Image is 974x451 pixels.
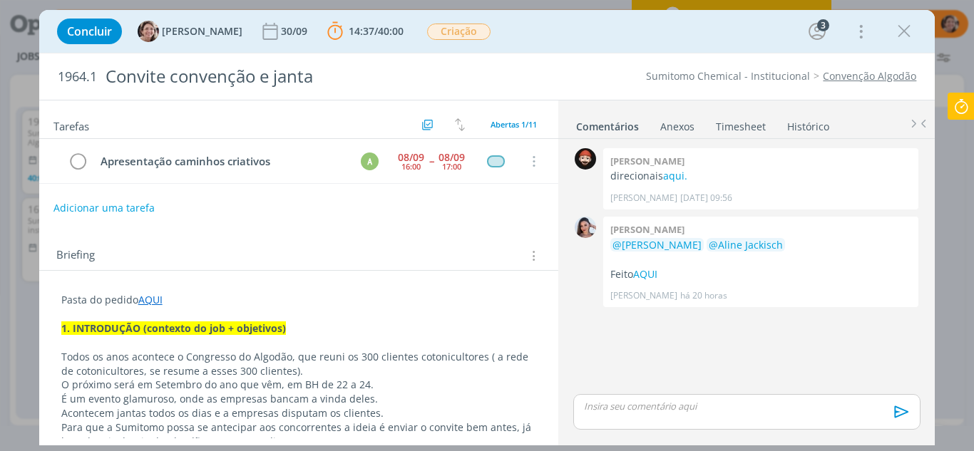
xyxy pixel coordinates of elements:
span: 14:37 [349,24,374,38]
a: Convenção Algodão [823,69,916,83]
p: Acontecem jantas todos os dias e a empresas disputam os clientes. [61,406,537,420]
span: / [374,24,378,38]
button: 3 [806,20,829,43]
div: Apresentação caminhos criativos [95,152,348,170]
div: 16:00 [401,162,421,170]
span: Abertas 1/11 [491,119,537,130]
p: Para que a Sumitomo possa se antecipar aos concorrentes a ideia é enviar o convite bem antes, já ... [61,420,537,449]
span: Criação [427,24,491,40]
span: -- [429,156,434,166]
div: dialog [39,10,935,445]
p: Todos os anos acontece o Congresso do Algodão, que reuni os 300 clientes cotonicultores ( a rede ... [61,350,537,378]
img: arrow-down-up.svg [455,118,465,131]
button: Concluir [57,19,122,44]
p: [PERSON_NAME] [610,192,677,204]
a: Comentários [575,113,640,134]
div: 30/09 [281,26,310,36]
a: Histórico [786,113,830,134]
span: Tarefas [53,116,89,133]
p: [PERSON_NAME] [610,289,677,302]
button: 14:37/40:00 [324,20,407,43]
span: [PERSON_NAME] [162,26,242,36]
button: A[PERSON_NAME] [138,21,242,42]
span: 40:00 [378,24,404,38]
button: Criação [426,23,491,41]
b: [PERSON_NAME] [610,223,685,236]
a: AQUI [633,267,657,281]
div: 17:00 [442,162,461,170]
a: aqui. [663,169,687,182]
a: AQUI [138,293,163,306]
img: A [138,21,159,42]
p: direcionais [610,169,911,183]
p: Feito [610,267,911,281]
div: A [361,152,379,170]
img: W [575,148,596,170]
a: Sumitomo Chemical - Institucional [646,69,810,83]
div: Anexos [660,120,694,134]
div: Convite convenção e janta [100,59,553,94]
span: @[PERSON_NAME] [612,238,702,252]
div: 08/09 [439,152,465,162]
span: 1964.1 [58,69,97,85]
div: 08/09 [398,152,424,162]
button: A [359,150,380,172]
span: Briefing [56,247,95,265]
span: Concluir [67,26,112,37]
span: [DATE] 09:56 [680,192,732,204]
p: Pasta do pedido [61,293,537,307]
strong: 1. INTRODUÇÃO (contexto do job + objetivos) [61,321,286,335]
img: N [575,217,596,238]
button: Adicionar uma tarefa [53,195,155,221]
div: 3 [817,19,829,31]
p: O próximo será em Setembro do ano que vêm, em BH de 22 a 24. [61,378,537,392]
span: @Aline Jackisch [709,238,783,252]
p: É um evento glamuroso, onde as empresas bancam a vinda deles. [61,392,537,406]
b: [PERSON_NAME] [610,155,685,167]
span: há 20 horas [680,289,727,302]
a: Timesheet [715,113,767,134]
